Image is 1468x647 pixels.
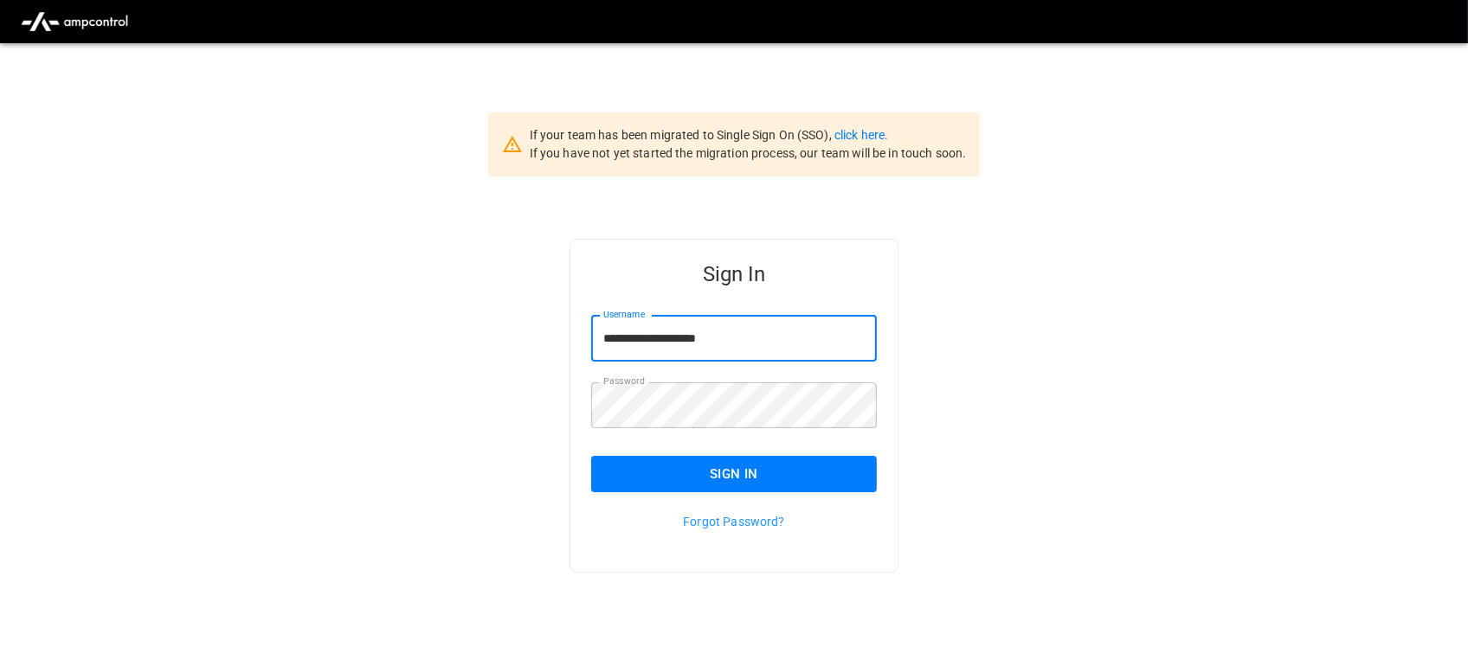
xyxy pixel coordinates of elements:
[530,128,834,142] span: If your team has been migrated to Single Sign On (SSO),
[14,5,135,38] img: ampcontrol.io logo
[834,128,888,142] a: click here.
[603,308,645,322] label: Username
[591,513,877,530] p: Forgot Password?
[603,375,645,388] label: Password
[530,146,967,160] span: If you have not yet started the migration process, our team will be in touch soon.
[591,260,877,288] h5: Sign In
[591,456,877,492] button: Sign In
